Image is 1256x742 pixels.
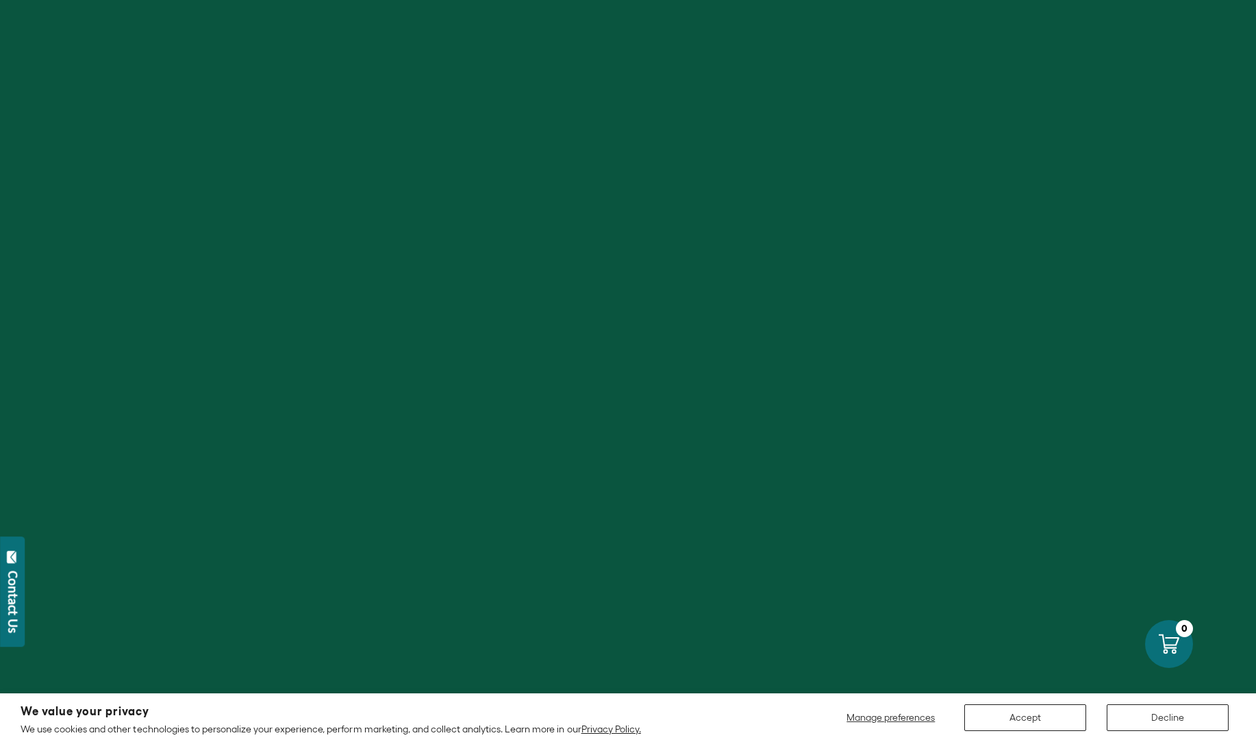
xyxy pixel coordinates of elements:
button: Decline [1107,704,1229,731]
a: Privacy Policy. [581,724,641,734]
p: We use cookies and other technologies to personalize your experience, perform marketing, and coll... [21,723,641,735]
div: 0 [1176,620,1193,637]
span: Manage preferences [846,712,935,723]
h2: We value your privacy [21,706,641,717]
div: Contact Us [6,571,20,633]
button: Manage preferences [838,704,944,731]
button: Accept [964,704,1086,731]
